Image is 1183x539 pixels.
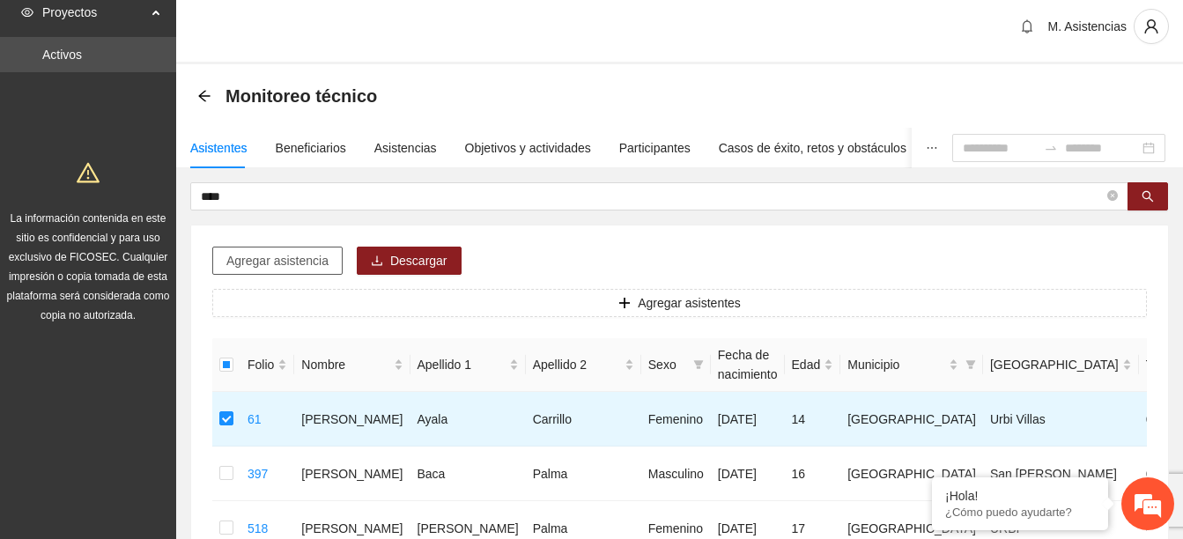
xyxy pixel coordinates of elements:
[619,138,691,158] div: Participantes
[983,447,1139,501] td: San [PERSON_NAME]
[719,138,906,158] div: Casos de éxito, retos y obstáculos
[248,355,274,374] span: Folio
[785,392,841,447] td: 14
[289,9,331,51] div: Minimizar ventana de chat en vivo
[212,247,343,275] button: Agregar asistencia
[526,447,641,501] td: Palma
[965,359,976,370] span: filter
[190,138,248,158] div: Asistentes
[533,355,621,374] span: Apellido 2
[197,89,211,104] div: Back
[962,351,980,378] span: filter
[1134,9,1169,44] button: user
[526,392,641,447] td: Carrillo
[294,338,410,392] th: Nombre
[1013,12,1041,41] button: bell
[690,351,707,378] span: filter
[840,447,983,501] td: [GEOGRAPHIC_DATA]
[77,161,100,184] span: warning
[294,392,410,447] td: [PERSON_NAME]
[638,293,741,313] span: Agregar asistentes
[248,467,268,481] a: 397
[618,297,631,311] span: plus
[840,338,983,392] th: Municipio
[1044,141,1058,155] span: swap-right
[711,338,785,392] th: Fecha de nacimiento
[792,355,821,374] span: Edad
[9,355,336,417] textarea: Escriba su mensaje y pulse “Intro”
[785,338,841,392] th: Edad
[410,338,526,392] th: Apellido 1
[226,251,329,270] span: Agregar asistencia
[711,447,785,501] td: [DATE]
[840,392,983,447] td: [GEOGRAPHIC_DATA]
[418,355,506,374] span: Apellido 1
[248,521,268,535] a: 518
[641,447,711,501] td: Masculino
[7,212,170,321] span: La información contenida en este sitio es confidencial y para uso exclusivo de FICOSEC. Cualquier...
[648,355,686,374] span: Sexo
[926,142,938,154] span: ellipsis
[1044,141,1058,155] span: to
[1128,182,1168,210] button: search
[983,338,1139,392] th: Colonia
[410,447,526,501] td: Baca
[276,138,346,158] div: Beneficiarios
[301,355,389,374] span: Nombre
[1048,19,1127,33] span: M. Asistencias
[641,392,711,447] td: Femenino
[410,392,526,447] td: Ayala
[693,359,704,370] span: filter
[240,338,294,392] th: Folio
[1107,190,1118,201] span: close-circle
[21,6,33,18] span: eye
[912,128,952,168] button: ellipsis
[248,412,262,426] a: 61
[226,82,377,110] span: Monitoreo técnico
[785,447,841,501] td: 16
[371,255,383,269] span: download
[92,90,296,113] div: Chatee con nosotros ahora
[1142,190,1154,204] span: search
[390,251,447,270] span: Descargar
[212,289,1147,317] button: plusAgregar asistentes
[945,506,1095,519] p: ¿Cómo puedo ayudarte?
[1135,18,1168,34] span: user
[357,247,462,275] button: downloadDescargar
[294,447,410,501] td: [PERSON_NAME]
[945,489,1095,503] div: ¡Hola!
[983,392,1139,447] td: Urbi Villas
[1107,188,1118,205] span: close-circle
[374,138,437,158] div: Asistencias
[197,89,211,103] span: arrow-left
[42,48,82,62] a: Activos
[847,355,945,374] span: Municipio
[526,338,641,392] th: Apellido 2
[711,392,785,447] td: [DATE]
[1014,19,1040,33] span: bell
[465,138,591,158] div: Objetivos y actividades
[990,355,1119,374] span: [GEOGRAPHIC_DATA]
[102,172,243,350] span: Estamos en línea.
